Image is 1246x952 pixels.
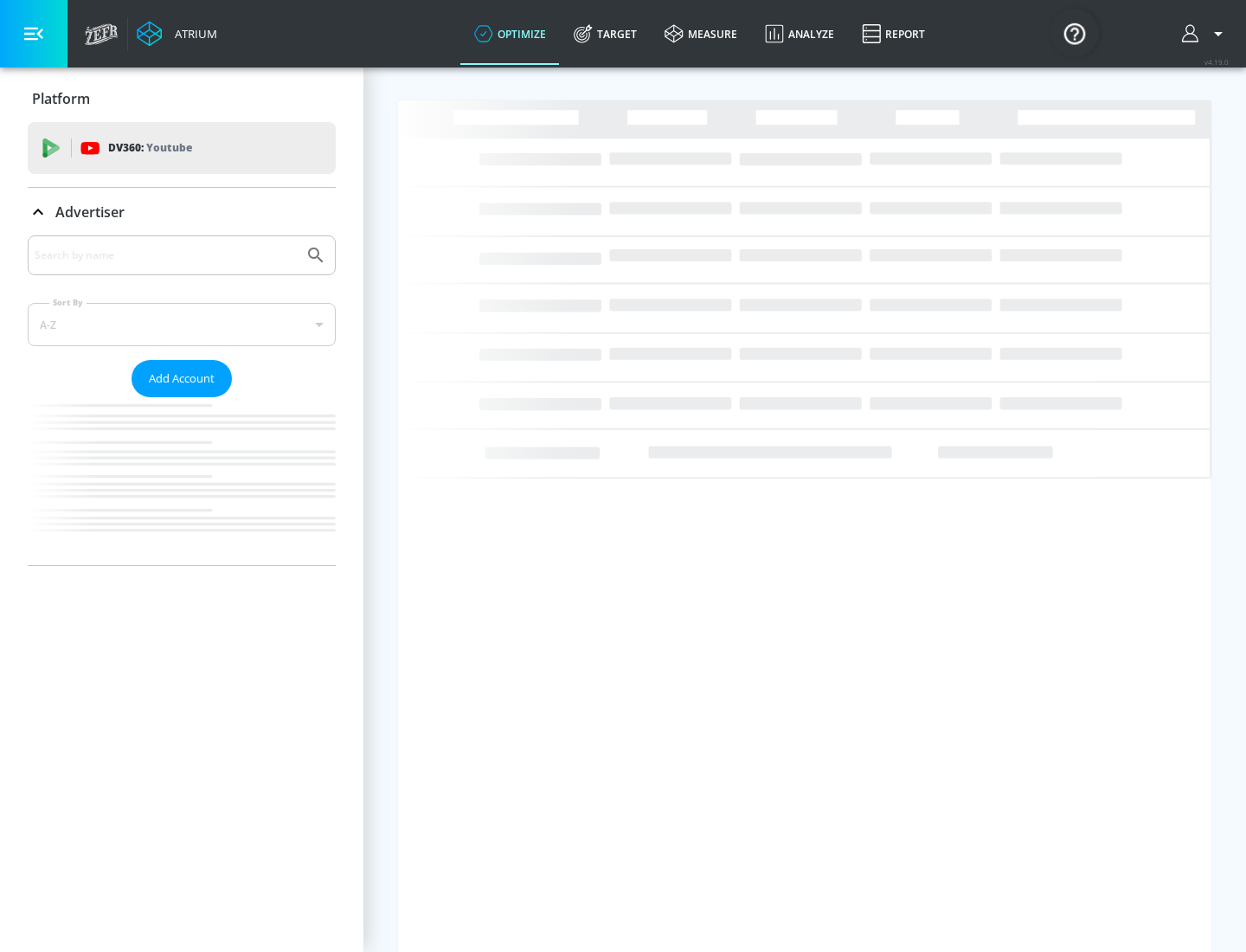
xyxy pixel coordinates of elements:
[35,244,297,267] input: Search by name
[168,26,217,42] div: Atrium
[848,3,939,65] a: Report
[28,122,336,174] div: DV360: Youtube
[146,138,192,157] p: Youtube
[751,3,848,65] a: Analyze
[1204,57,1229,67] span: v 4.19.0
[28,188,336,236] div: Advertiser
[32,89,90,108] p: Platform
[55,203,125,222] p: Advertiser
[149,369,215,389] span: Add Account
[651,3,751,65] a: measure
[137,21,217,47] a: Atrium
[108,138,192,158] p: DV360:
[28,303,336,346] div: A-Z
[560,3,651,65] a: Target
[28,74,336,123] div: Platform
[1050,9,1099,57] button: Open Resource Center
[28,235,336,565] div: Advertiser
[49,297,87,308] label: Sort By
[132,360,232,397] button: Add Account
[28,397,336,565] nav: list of Advertiser
[460,3,560,65] a: optimize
